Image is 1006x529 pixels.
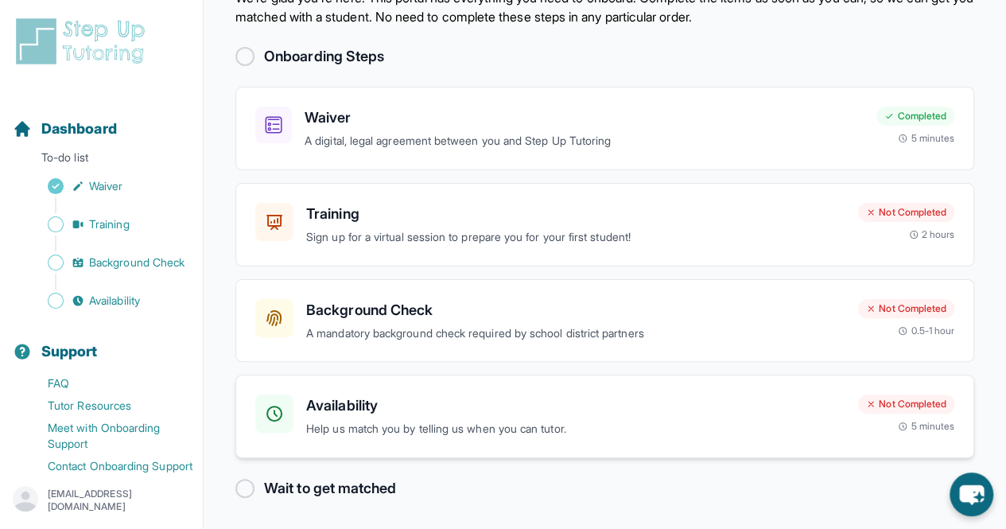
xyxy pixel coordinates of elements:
[306,420,845,438] p: Help us match you by telling us when you can tutor.
[305,107,864,129] h3: Waiver
[858,395,954,414] div: Not Completed
[6,315,196,369] button: Support
[6,150,196,172] p: To-do list
[235,375,974,458] a: AvailabilityHelp us match you by telling us when you can tutor.Not Completed5 minutes
[89,255,184,270] span: Background Check
[950,473,993,516] button: chat-button
[858,203,954,222] div: Not Completed
[306,325,845,343] p: A mandatory background check required by school district partners
[898,325,954,337] div: 0.5-1 hour
[13,16,154,67] img: logo
[264,45,384,68] h2: Onboarding Steps
[13,251,203,274] a: Background Check
[13,455,203,477] a: Contact Onboarding Support
[305,132,864,150] p: A digital, legal agreement between you and Step Up Tutoring
[13,290,203,312] a: Availability
[13,175,203,197] a: Waiver
[13,372,203,395] a: FAQ
[48,488,190,513] p: [EMAIL_ADDRESS][DOMAIN_NAME]
[306,395,845,417] h3: Availability
[41,118,117,140] span: Dashboard
[89,178,122,194] span: Waiver
[264,477,396,500] h2: Wait to get matched
[89,216,130,232] span: Training
[89,293,140,309] span: Availability
[858,299,954,318] div: Not Completed
[6,92,196,146] button: Dashboard
[13,417,203,455] a: Meet with Onboarding Support
[898,420,954,433] div: 5 minutes
[13,213,203,235] a: Training
[235,279,974,363] a: Background CheckA mandatory background check required by school district partnersNot Completed0.5...
[909,228,955,241] div: 2 hours
[306,228,845,247] p: Sign up for a virtual session to prepare you for your first student!
[876,107,954,126] div: Completed
[235,183,974,266] a: TrainingSign up for a virtual session to prepare you for your first student!Not Completed2 hours
[235,87,974,170] a: WaiverA digital, legal agreement between you and Step Up TutoringCompleted5 minutes
[13,118,117,140] a: Dashboard
[306,203,845,225] h3: Training
[13,395,203,417] a: Tutor Resources
[898,132,954,145] div: 5 minutes
[41,340,98,363] span: Support
[13,486,190,515] button: [EMAIL_ADDRESS][DOMAIN_NAME]
[306,299,845,321] h3: Background Check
